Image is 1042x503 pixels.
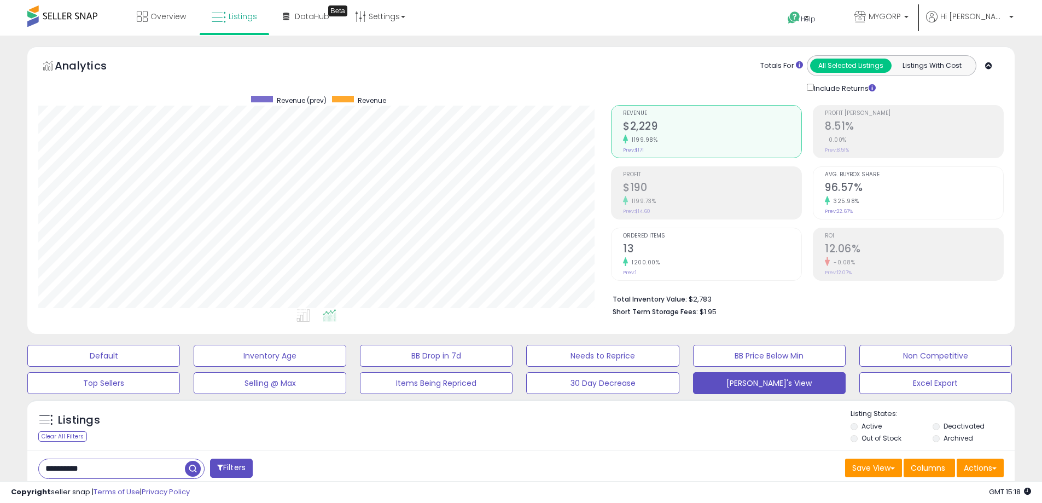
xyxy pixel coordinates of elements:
[623,147,644,153] small: Prev: $171
[851,409,1015,419] p: Listing States:
[693,345,846,367] button: BB Price Below Min
[801,14,816,24] span: Help
[27,372,180,394] button: Top Sellers
[194,372,346,394] button: Selling @ Max
[623,120,801,135] h2: $2,229
[623,242,801,257] h2: 13
[779,3,837,36] a: Help
[825,181,1003,196] h2: 96.57%
[760,61,803,71] div: Totals For
[360,372,513,394] button: Items Being Repriced
[623,111,801,117] span: Revenue
[700,307,717,317] span: $1.95
[825,136,847,144] small: 0.00%
[11,487,190,498] div: seller snap | |
[926,11,1014,36] a: Hi [PERSON_NAME]
[628,197,656,205] small: 1199.73%
[940,11,1006,22] span: Hi [PERSON_NAME]
[613,307,698,316] b: Short Term Storage Fees:
[628,258,660,267] small: 1200.00%
[825,233,1003,239] span: ROI
[891,59,973,73] button: Listings With Cost
[526,345,679,367] button: Needs to Reprice
[277,96,327,105] span: Revenue (prev)
[869,11,901,22] span: MYGORP
[150,11,186,22] span: Overview
[623,233,801,239] span: Ordered Items
[989,487,1031,497] span: 2025-10-14 15:18 GMT
[825,111,1003,117] span: Profit [PERSON_NAME]
[358,96,386,105] span: Revenue
[944,421,985,431] label: Deactivated
[328,5,347,16] div: Tooltip anchor
[845,459,902,477] button: Save View
[944,433,973,443] label: Archived
[628,136,657,144] small: 1199.98%
[957,459,1004,477] button: Actions
[58,413,100,428] h5: Listings
[787,11,801,25] i: Get Help
[194,345,346,367] button: Inventory Age
[859,372,1012,394] button: Excel Export
[693,372,846,394] button: [PERSON_NAME]'s View
[623,172,801,178] span: Profit
[861,433,901,443] label: Out of Stock
[861,421,882,431] label: Active
[911,462,945,473] span: Columns
[799,82,889,94] div: Include Returns
[229,11,257,22] span: Listings
[38,431,87,442] div: Clear All Filters
[825,172,1003,178] span: Avg. Buybox Share
[11,487,51,497] strong: Copyright
[830,258,855,267] small: -0.08%
[825,147,849,153] small: Prev: 8.51%
[360,345,513,367] button: BB Drop in 7d
[94,487,140,497] a: Terms of Use
[825,120,1003,135] h2: 8.51%
[613,294,687,304] b: Total Inventory Value:
[142,487,190,497] a: Privacy Policy
[623,269,637,276] small: Prev: 1
[526,372,679,394] button: 30 Day Decrease
[825,242,1003,257] h2: 12.06%
[613,292,996,305] li: $2,783
[55,58,128,76] h5: Analytics
[623,208,650,215] small: Prev: $14.60
[830,197,859,205] small: 325.98%
[295,11,329,22] span: DataHub
[210,459,253,478] button: Filters
[27,345,180,367] button: Default
[904,459,955,477] button: Columns
[859,345,1012,367] button: Non Competitive
[810,59,892,73] button: All Selected Listings
[825,208,853,215] small: Prev: 22.67%
[623,181,801,196] h2: $190
[825,269,852,276] small: Prev: 12.07%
